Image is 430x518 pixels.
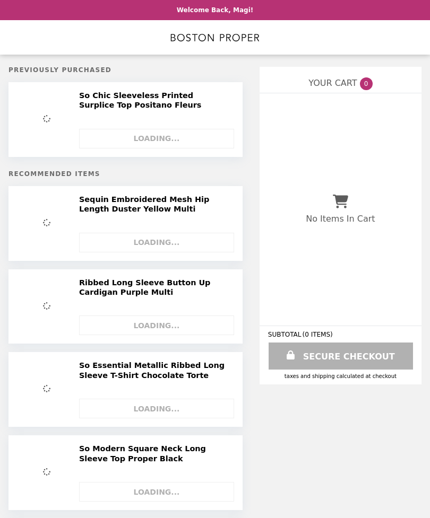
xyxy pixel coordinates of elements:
[79,195,230,214] h2: Sequin Embroidered Mesh Hip Length Duster Yellow Multi
[268,331,303,338] span: SUBTOTAL
[170,27,260,48] img: Brand Logo
[360,77,373,90] span: 0
[303,331,333,338] span: ( 0 ITEMS )
[8,66,243,74] h5: Previously Purchased
[79,361,230,380] h2: So Essential Metallic Ribbed Long Sleeve T-Shirt Chocolate Torte
[308,78,357,88] span: YOUR CART
[79,278,230,297] h2: Ribbed Long Sleeve Button Up Cardigan Purple Multi
[79,91,230,110] h2: So Chic Sleeveless Printed Surplice Top Positano Fleurs
[79,444,230,463] h2: So Modern Square Neck Long Sleeve Top Proper Black
[306,214,375,224] p: No Items In Cart
[8,170,243,178] h5: Recommended Items
[268,373,413,379] div: Taxes and Shipping calculated at checkout
[177,6,254,14] p: Welcome Back, Magi!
